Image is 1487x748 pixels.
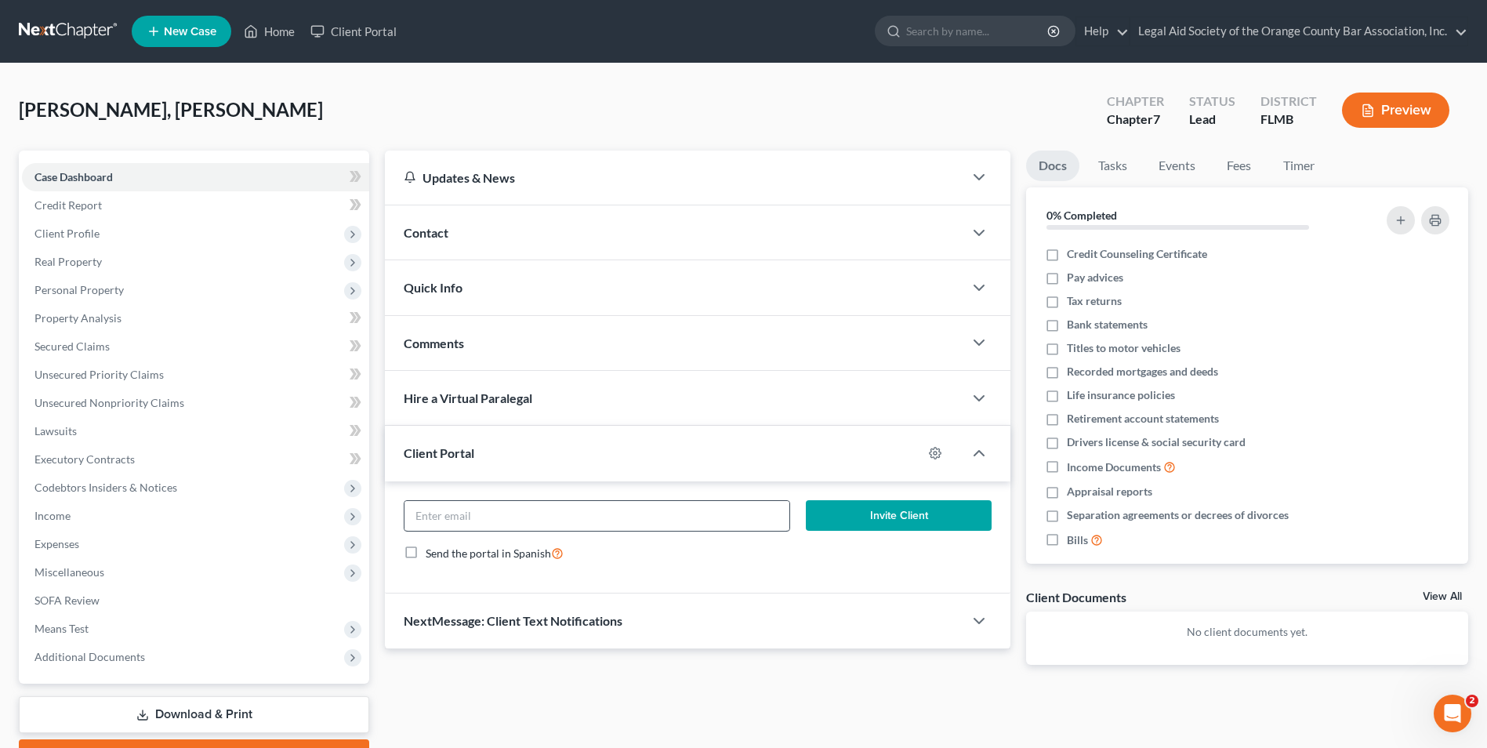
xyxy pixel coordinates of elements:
[1271,151,1327,181] a: Timer
[1067,484,1152,499] span: Appraisal reports
[426,546,551,560] span: Send the portal in Spanish
[34,481,177,494] span: Codebtors Insiders & Notices
[236,17,303,45] a: Home
[1067,246,1207,262] span: Credit Counseling Certificate
[34,650,145,663] span: Additional Documents
[1067,532,1088,548] span: Bills
[1067,270,1123,285] span: Pay advices
[1153,111,1160,126] span: 7
[34,227,100,240] span: Client Profile
[22,586,369,615] a: SOFA Review
[22,332,369,361] a: Secured Claims
[1214,151,1264,181] a: Fees
[34,283,124,296] span: Personal Property
[1067,317,1148,332] span: Bank statements
[1260,111,1317,129] div: FLMB
[1067,387,1175,403] span: Life insurance policies
[1434,695,1471,732] iframe: Intercom live chat
[1026,589,1126,605] div: Client Documents
[1076,17,1129,45] a: Help
[34,509,71,522] span: Income
[404,390,532,405] span: Hire a Virtual Paralegal
[404,336,464,350] span: Comments
[1026,151,1079,181] a: Docs
[34,340,110,353] span: Secured Claims
[1342,93,1449,128] button: Preview
[22,417,369,445] a: Lawsuits
[404,225,448,240] span: Contact
[34,311,121,325] span: Property Analysis
[34,198,102,212] span: Credit Report
[1189,93,1235,111] div: Status
[1146,151,1208,181] a: Events
[22,191,369,220] a: Credit Report
[34,452,135,466] span: Executory Contracts
[1466,695,1478,707] span: 2
[34,396,184,409] span: Unsecured Nonpriority Claims
[34,565,104,579] span: Miscellaneous
[404,613,622,628] span: NextMessage: Client Text Notifications
[1067,411,1219,427] span: Retirement account statements
[1107,111,1164,129] div: Chapter
[1189,111,1235,129] div: Lead
[1046,209,1117,222] strong: 0% Completed
[22,163,369,191] a: Case Dashboard
[164,26,216,38] span: New Case
[1067,293,1122,309] span: Tax returns
[34,594,100,607] span: SOFA Review
[404,445,474,460] span: Client Portal
[22,304,369,332] a: Property Analysis
[404,169,945,186] div: Updates & News
[404,280,462,295] span: Quick Info
[34,170,113,183] span: Case Dashboard
[19,696,369,733] a: Download & Print
[22,389,369,417] a: Unsecured Nonpriority Claims
[34,368,164,381] span: Unsecured Priority Claims
[1260,93,1317,111] div: District
[1067,459,1161,475] span: Income Documents
[34,424,77,438] span: Lawsuits
[22,445,369,474] a: Executory Contracts
[1039,624,1456,640] p: No client documents yet.
[1067,507,1289,523] span: Separation agreements or decrees of divorces
[303,17,404,45] a: Client Portal
[1067,340,1181,356] span: Titles to motor vehicles
[1086,151,1140,181] a: Tasks
[1130,17,1467,45] a: Legal Aid Society of the Orange County Bar Association, Inc.
[22,361,369,389] a: Unsecured Priority Claims
[806,500,992,532] button: Invite Client
[1107,93,1164,111] div: Chapter
[1067,364,1218,379] span: Recorded mortgages and deeds
[1423,591,1462,602] a: View All
[404,501,789,531] input: Enter email
[34,622,89,635] span: Means Test
[34,537,79,550] span: Expenses
[19,98,323,121] span: [PERSON_NAME], [PERSON_NAME]
[1067,434,1246,450] span: Drivers license & social security card
[906,16,1050,45] input: Search by name...
[34,255,102,268] span: Real Property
